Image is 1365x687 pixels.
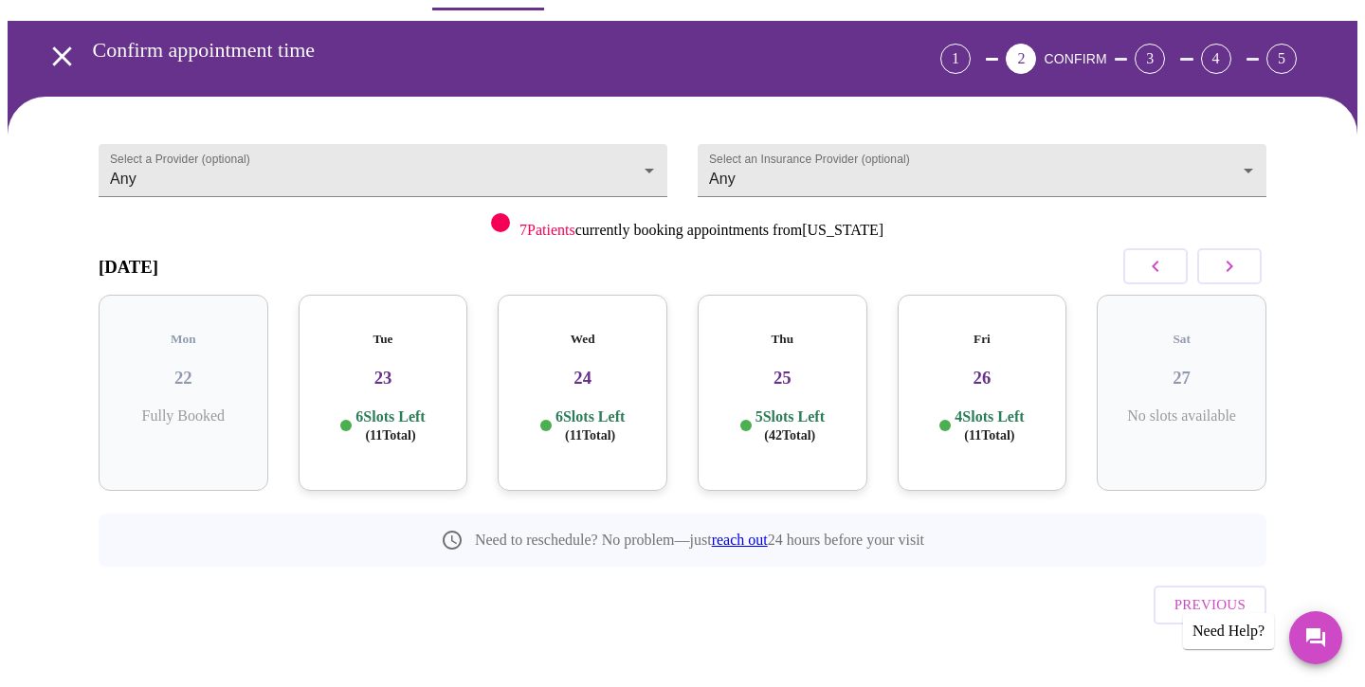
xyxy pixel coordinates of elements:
h5: Sat [1112,332,1251,347]
button: Previous [1154,586,1266,624]
h5: Tue [314,332,453,347]
span: CONFIRM [1044,51,1106,66]
h3: Confirm appointment time [93,38,835,63]
h5: Wed [513,332,652,347]
p: 6 Slots Left [355,407,425,444]
h3: 23 [314,368,453,389]
p: Need to reschedule? No problem—just 24 hours before your visit [475,532,924,549]
h5: Fri [913,332,1052,347]
div: 4 [1201,44,1231,74]
span: ( 11 Total) [565,428,615,443]
p: No slots available [1112,407,1251,425]
p: 4 Slots Left [955,407,1024,444]
p: 5 Slots Left [755,407,825,444]
h3: [DATE] [99,257,158,278]
p: currently booking appointments from [US_STATE] [519,222,883,239]
span: ( 11 Total) [964,428,1014,443]
div: Any [99,144,667,197]
h3: 25 [713,368,852,389]
div: 1 [940,44,971,74]
span: ( 11 Total) [365,428,415,443]
button: open drawer [34,28,90,84]
div: Need Help? [1183,613,1274,649]
span: Previous [1174,592,1246,617]
h3: 24 [513,368,652,389]
button: Messages [1289,611,1342,664]
div: 5 [1266,44,1297,74]
p: Fully Booked [114,407,253,425]
h5: Thu [713,332,852,347]
h5: Mon [114,332,253,347]
a: reach out [712,532,768,548]
p: 6 Slots Left [555,407,625,444]
h3: 27 [1112,368,1251,389]
div: Any [698,144,1266,197]
h3: 26 [913,368,1052,389]
span: 7 Patients [519,222,575,238]
h3: 22 [114,368,253,389]
span: ( 42 Total) [764,428,815,443]
div: 3 [1135,44,1165,74]
div: 2 [1006,44,1036,74]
